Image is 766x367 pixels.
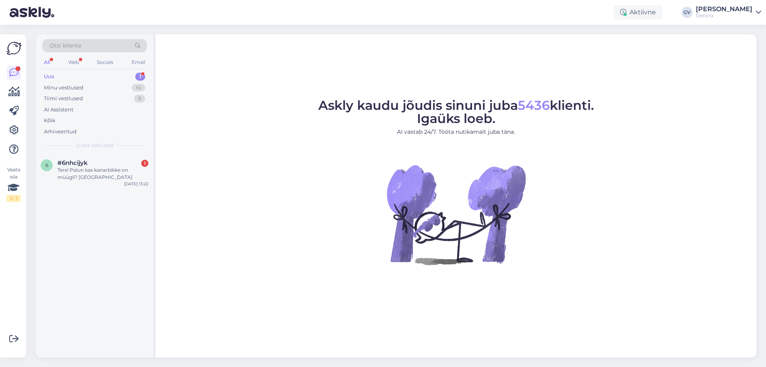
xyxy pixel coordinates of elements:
[44,106,73,114] div: AI Assistent
[518,97,550,113] span: 5436
[318,97,594,126] span: Askly kaudu jõudis sinuni juba klienti. Igaüks loeb.
[76,142,113,149] span: Uued vestlused
[6,166,21,202] div: Vaata siia
[134,95,145,103] div: 6
[44,73,54,81] div: Uus
[681,7,693,18] div: GV
[44,95,83,103] div: Tiimi vestlused
[44,117,55,125] div: Kõik
[57,167,148,181] div: Tere! Palun kas kanarbikke on müügil? [GEOGRAPHIC_DATA]
[44,84,83,92] div: Minu vestlused
[6,195,21,202] div: 2 / 3
[384,143,528,286] img: No Chat active
[95,57,115,67] div: Socials
[318,128,594,136] p: AI vastab 24/7. Tööta nutikamalt juba täna.
[135,73,145,81] div: 1
[132,84,145,92] div: 14
[44,128,77,136] div: Arhiveeritud
[696,12,752,19] div: Decora
[45,162,48,168] span: 6
[696,6,752,12] div: [PERSON_NAME]
[6,41,22,56] img: Askly Logo
[42,57,51,67] div: All
[67,57,81,67] div: Web
[130,57,147,67] div: Email
[57,159,88,167] span: #6nhcijyk
[124,181,148,187] div: [DATE] 13:22
[141,160,148,167] div: 1
[614,5,662,20] div: Aktiivne
[696,6,761,19] a: [PERSON_NAME]Decora
[49,42,81,50] span: Otsi kliente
